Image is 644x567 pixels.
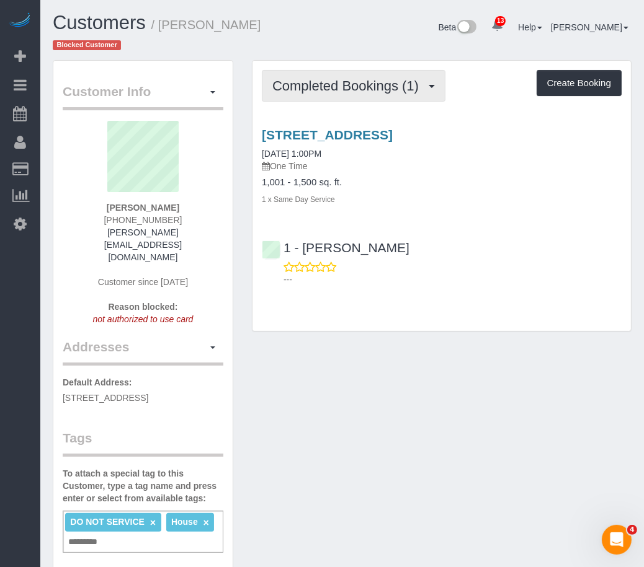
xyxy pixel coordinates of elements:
a: [PERSON_NAME][EMAIL_ADDRESS][DOMAIN_NAME] [104,227,182,262]
a: × [203,517,209,528]
span: [PHONE_NUMBER] [104,215,182,225]
span: DO NOT SERVICE [70,517,145,527]
span: Blocked Customer [53,40,121,50]
legend: Customer Info [63,82,223,110]
img: New interface [456,20,476,36]
a: [STREET_ADDRESS] [262,128,393,142]
small: 1 x Same Day Service [262,195,335,204]
span: [STREET_ADDRESS] [63,393,148,403]
a: [DATE] 1:00PM [262,149,321,159]
span: 13 [495,16,506,26]
span: House [171,517,198,527]
a: × [150,517,156,528]
span: Completed Bookings (1) [272,78,425,94]
a: [PERSON_NAME] [551,22,628,32]
label: Default Address: [63,376,132,389]
a: 1 - [PERSON_NAME] [262,240,409,255]
legend: Tags [63,429,223,457]
a: Help [518,22,542,32]
img: Automaid Logo [7,12,32,30]
a: Beta [439,22,477,32]
em: not authorized to use card [93,314,194,324]
strong: [PERSON_NAME] [107,203,179,213]
span: Customer since [DATE] [98,277,188,287]
iframe: Intercom live chat [602,525,632,555]
a: Customers [53,12,146,33]
label: To attach a special tag to this Customer, type a tag name and press enter or select from availabl... [63,467,223,504]
h4: 1,001 - 1,500 sq. ft. [262,177,622,188]
span: 4 [627,525,637,535]
strong: Reason blocked: [108,302,177,312]
a: 13 [485,12,509,40]
p: One Time [262,160,622,172]
p: --- [284,273,622,286]
button: Completed Bookings (1) [262,70,445,102]
small: / [PERSON_NAME] [151,18,261,32]
button: Create Booking [537,70,622,96]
